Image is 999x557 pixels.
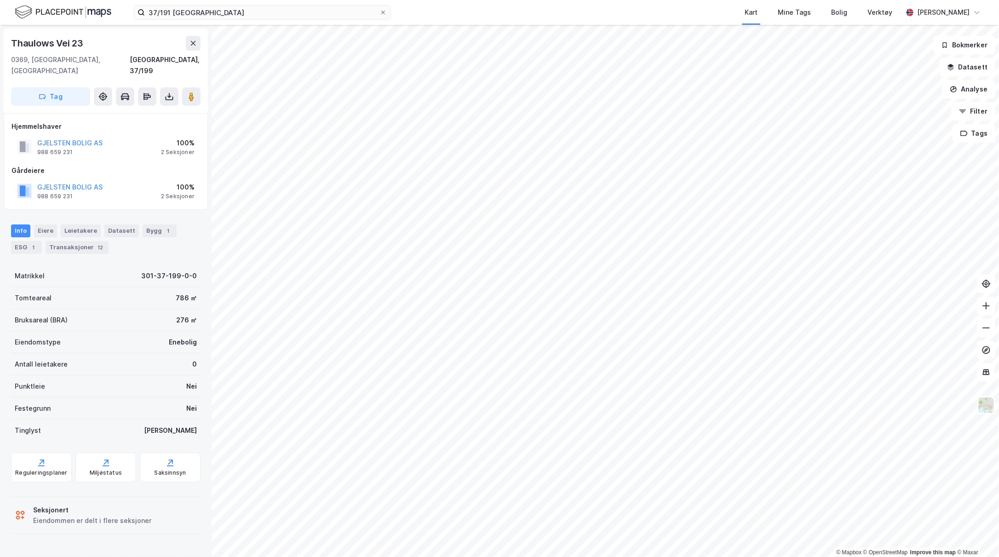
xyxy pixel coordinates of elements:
div: Bolig [831,7,847,18]
div: 988 659 231 [37,149,73,156]
div: 1 [164,226,173,235]
div: Gårdeiere [11,165,200,176]
div: Seksjonert [33,505,151,516]
div: Festegrunn [15,403,51,414]
button: Tags [953,124,995,143]
div: [GEOGRAPHIC_DATA], 37/199 [130,54,201,76]
div: Nei [186,381,197,392]
button: Bokmerker [933,36,995,54]
div: Tinglyst [15,425,41,436]
div: 100% [161,138,195,149]
div: Mine Tags [778,7,811,18]
div: Datasett [104,224,139,237]
div: 100% [161,182,195,193]
div: Matrikkel [15,270,45,281]
div: Punktleie [15,381,45,392]
button: Analyse [942,80,995,98]
div: Transaksjoner [46,241,109,254]
div: 12 [96,243,105,252]
div: Info [11,224,30,237]
input: Søk på adresse, matrikkel, gårdeiere, leietakere eller personer [145,6,379,19]
iframe: Chat Widget [953,513,999,557]
div: 276 ㎡ [176,315,197,326]
div: Bygg [143,224,177,237]
div: Leietakere [61,224,101,237]
div: Eiendommen er delt i flere seksjoner [33,515,151,526]
button: Datasett [939,58,995,76]
div: [PERSON_NAME] [917,7,970,18]
div: Kart [745,7,758,18]
div: 0 [192,359,197,370]
div: Reguleringsplaner [15,469,67,477]
div: Hjemmelshaver [11,121,200,132]
div: 988 659 231 [37,193,73,200]
a: OpenStreetMap [863,549,908,556]
div: Saksinnsyn [155,469,186,477]
div: Kontrollprogram for chat [953,513,999,557]
div: 301-37-199-0-0 [141,270,197,281]
div: [PERSON_NAME] [144,425,197,436]
div: Thaulows Vei 23 [11,36,85,51]
button: Tag [11,87,90,106]
div: Antall leietakere [15,359,68,370]
a: Mapbox [836,549,861,556]
div: 2 Seksjoner [161,149,195,156]
div: 2 Seksjoner [161,193,195,200]
div: Verktøy [867,7,892,18]
div: Tomteareal [15,293,52,304]
div: ESG [11,241,42,254]
div: Nei [186,403,197,414]
div: Eiere [34,224,57,237]
div: Miljøstatus [90,469,122,477]
img: Z [977,396,995,414]
button: Filter [951,102,995,121]
a: Improve this map [910,549,956,556]
img: logo.f888ab2527a4732fd821a326f86c7f29.svg [15,4,111,20]
div: 786 ㎡ [176,293,197,304]
div: 0369, [GEOGRAPHIC_DATA], [GEOGRAPHIC_DATA] [11,54,130,76]
div: 1 [29,243,38,252]
div: Enebolig [169,337,197,348]
div: Bruksareal (BRA) [15,315,68,326]
div: Eiendomstype [15,337,61,348]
